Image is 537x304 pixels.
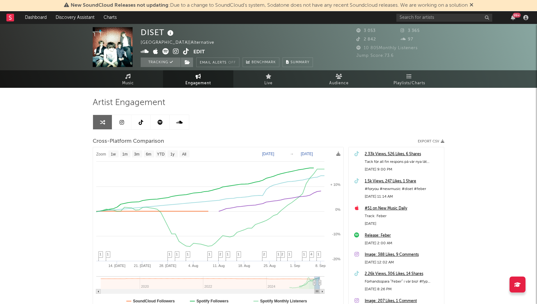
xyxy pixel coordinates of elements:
[365,193,441,201] div: [DATE] 11:14 AM
[134,264,151,268] text: 21. [DATE]
[122,80,134,87] span: Music
[260,299,307,303] text: Spotify Monthly Listeners
[227,252,229,256] span: 1
[122,152,128,156] text: 1m
[111,152,116,156] text: 1w
[329,80,349,87] span: Audience
[365,185,441,193] div: #foryou #newmusic #diset #feber
[365,239,441,247] div: [DATE] 2:00 AM
[401,37,413,42] span: 97
[71,3,468,8] span: : Due to a change to SoundCloud's system, Sodatone does not have any recent Soundcloud releases. ...
[233,70,304,88] a: Live
[310,252,312,256] span: 4
[185,80,211,87] span: Engagement
[418,140,444,143] button: Export CSV
[356,29,376,33] span: 3 053
[283,57,313,67] button: Summary
[356,54,394,58] span: Jump Score: 73.6
[197,299,229,303] text: Spotify Followers
[93,99,165,107] span: Artist Engagement
[134,152,140,156] text: 3m
[20,11,51,24] a: Dashboard
[262,152,274,156] text: [DATE]
[281,252,283,256] span: 2
[277,252,279,256] span: 1
[365,178,441,185] a: 1.5k Views, 247 Likes, 1 Share
[193,48,205,56] button: Edit
[213,264,225,268] text: 11. Aug
[238,264,250,268] text: 18. Aug
[93,138,164,145] span: Cross-Platform Comparison
[237,252,239,256] span: 1
[288,252,290,256] span: 1
[159,264,176,268] text: 28. [DATE]
[365,212,441,220] div: Track: Feber
[93,70,163,88] a: Music
[264,264,276,268] text: 25. Aug
[513,13,521,18] div: 99 +
[157,152,165,156] text: YTD
[170,152,175,156] text: 1y
[208,252,210,256] span: 1
[96,152,106,156] text: Zoom
[365,278,441,285] div: Förhandsspara ”Feber” i vår bio! #fyp #svenskmusik #nymusik #Diset #feber
[51,11,99,24] a: Discovery Assistant
[315,264,326,268] text: 8. Sep
[141,57,181,67] button: Tracking
[365,166,441,173] div: [DATE] 9:00 PM
[291,61,309,64] span: Summary
[141,27,175,38] div: DISET
[365,251,441,259] a: Image: 388 Likes, 9 Comments
[71,3,168,8] span: New SoundCloud Releases not updating
[141,39,222,47] div: [GEOGRAPHIC_DATA] | Alternative
[335,208,340,211] text: 0%
[219,252,221,256] span: 2
[332,232,340,236] text: -10%
[365,220,441,228] div: [DATE]
[396,14,492,22] input: Search for artists
[303,252,305,256] span: 1
[99,11,121,24] a: Charts
[290,264,300,268] text: 1. Sep
[188,264,198,268] text: 4. Aug
[133,299,175,303] text: SoundCloud Followers
[511,15,515,20] button: 99+
[331,183,341,186] text: + 10%
[264,80,273,87] span: Live
[99,252,101,256] span: 1
[252,59,276,66] span: Benchmark
[365,232,441,239] a: Release: Feber
[290,152,294,156] text: →
[107,252,109,256] span: 1
[356,46,418,50] span: 10 805 Monthly Listeners
[196,57,239,67] button: Email AlertsOff
[401,29,420,33] span: 3 365
[168,252,170,256] span: 1
[365,150,441,158] a: 2.33k Views, 526 Likes, 6 Shares
[108,264,125,268] text: 14. [DATE]
[228,61,236,65] em: Off
[243,57,279,67] a: Benchmark
[317,252,319,256] span: 1
[356,37,376,42] span: 2 842
[176,252,178,256] span: 1
[163,70,233,88] a: Engagement
[365,205,441,212] a: #51 on New Music Daily
[332,257,340,261] text: -20%
[470,3,473,8] span: Dismiss
[187,252,189,256] span: 1
[182,152,186,156] text: All
[304,70,374,88] a: Audience
[393,80,425,87] span: Playlists/Charts
[146,152,152,156] text: 6m
[365,158,441,166] div: Tack för all fin respons på vår nya låt ”Feber”! Det betyder allt.❤️ #foryou #newmusic #diset #fe...
[365,259,441,266] div: [DATE] 12:02 AM
[365,270,441,278] a: 2.26k Views, 306 Likes, 14 Shares
[365,285,441,293] div: [DATE] 8:26 PM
